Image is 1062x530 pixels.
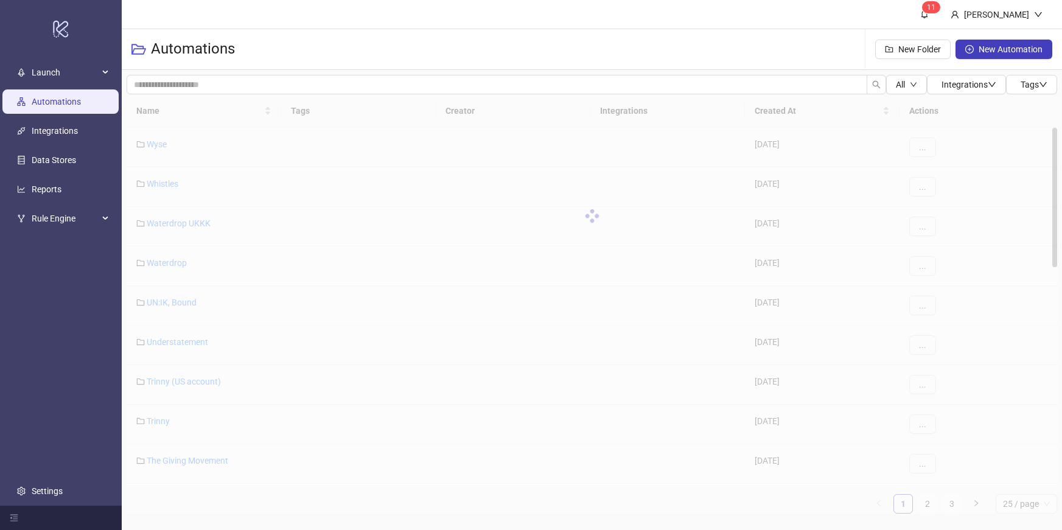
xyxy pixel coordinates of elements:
[151,40,235,59] h3: Automations
[32,155,76,165] a: Data Stores
[32,486,63,496] a: Settings
[931,3,935,12] span: 1
[951,10,959,19] span: user
[959,8,1034,21] div: [PERSON_NAME]
[955,40,1052,59] button: New Automation
[910,81,917,88] span: down
[32,97,81,106] a: Automations
[1006,75,1057,94] button: Tagsdown
[965,45,974,54] span: plus-circle
[898,44,941,54] span: New Folder
[920,10,929,18] span: bell
[17,214,26,223] span: fork
[979,44,1043,54] span: New Automation
[131,42,146,57] span: folder-open
[1039,80,1047,89] span: down
[17,68,26,77] span: rocket
[32,126,78,136] a: Integrations
[872,80,881,89] span: search
[886,75,927,94] button: Alldown
[896,80,905,89] span: All
[922,1,940,13] sup: 11
[885,45,893,54] span: folder-add
[32,60,99,85] span: Launch
[988,80,996,89] span: down
[875,40,951,59] button: New Folder
[941,80,996,89] span: Integrations
[1021,80,1047,89] span: Tags
[32,184,61,194] a: Reports
[927,3,931,12] span: 1
[32,206,99,231] span: Rule Engine
[927,75,1006,94] button: Integrationsdown
[10,514,18,522] span: menu-fold
[1034,10,1043,19] span: down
